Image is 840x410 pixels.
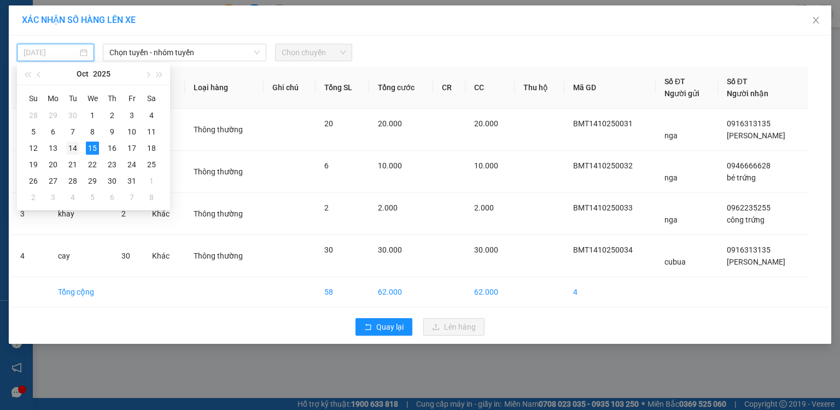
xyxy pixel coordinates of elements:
td: 2025-09-29 [43,107,63,124]
div: 27 [46,174,60,188]
button: Close [801,5,831,36]
div: 26 [27,174,40,188]
td: 2025-10-17 [122,140,142,156]
td: 2025-10-29 [83,173,102,189]
td: 2025-10-22 [83,156,102,173]
div: 28 [27,109,40,122]
span: Chọn chuyến [282,44,346,61]
span: 6 [324,161,329,170]
div: 18 [145,142,158,155]
span: 30.000 [474,245,498,254]
span: BMT1410250033 [573,203,633,212]
th: We [83,90,102,107]
span: BMT1410250032 [573,161,633,170]
div: 22 [86,158,99,171]
span: công trứng [727,215,765,224]
span: 30.000 [378,245,402,254]
div: 4 [66,191,79,204]
td: 2025-10-23 [102,156,122,173]
td: 2025-10-26 [24,173,43,189]
div: 16 [106,142,119,155]
th: Tu [63,90,83,107]
div: 2 [106,109,119,122]
div: 3 [46,191,60,204]
div: 30 [66,109,79,122]
span: 20 [324,119,333,128]
td: 2025-10-19 [24,156,43,173]
span: Số ĐT [664,77,685,86]
td: 2025-10-03 [122,107,142,124]
span: cubua [664,257,686,266]
td: 2025-10-13 [43,140,63,156]
div: 8 [86,125,99,138]
th: Fr [122,90,142,107]
div: 1 [145,174,158,188]
span: down [254,49,260,56]
div: 1 [86,109,99,122]
span: 20.000 [378,119,402,128]
td: 2025-10-31 [122,173,142,189]
span: 20.000 [474,119,498,128]
span: Người gửi [664,89,699,98]
td: 2025-10-20 [43,156,63,173]
span: 2.000 [378,203,398,212]
td: 2025-11-01 [142,173,161,189]
div: 5 [27,125,40,138]
div: 12 [27,142,40,155]
div: 2 [27,191,40,204]
span: nga [664,131,678,140]
td: 2025-10-08 [83,124,102,140]
td: 2025-10-16 [102,140,122,156]
td: Khác [143,235,185,277]
div: 6 [46,125,60,138]
span: 0916313135 [727,119,771,128]
td: Khác [143,193,185,235]
td: 58 [316,277,369,307]
td: 2025-10-07 [63,124,83,140]
div: 5 [86,191,99,204]
span: Người nhận [727,89,768,98]
div: 23 [106,158,119,171]
div: 29 [46,109,60,122]
td: 2025-10-01 [83,107,102,124]
td: 2025-09-30 [63,107,83,124]
div: 7 [125,191,138,204]
td: cay [49,235,113,277]
td: 2025-11-06 [102,189,122,206]
td: 4 [11,235,49,277]
th: STT [11,67,49,109]
div: 14 [66,142,79,155]
div: 17 [125,142,138,155]
td: 2025-11-07 [122,189,142,206]
span: bé trứng [727,173,756,182]
div: 24 [125,158,138,171]
td: 2025-10-21 [63,156,83,173]
span: 0946666628 [727,161,771,170]
td: 2025-11-03 [43,189,63,206]
div: 10 [125,125,138,138]
td: 2025-10-06 [43,124,63,140]
div: 7 [66,125,79,138]
td: 2025-10-14 [63,140,83,156]
td: 2025-10-27 [43,173,63,189]
span: 2 [324,203,329,212]
span: 10.000 [474,161,498,170]
td: 2025-11-02 [24,189,43,206]
td: 2025-10-02 [102,107,122,124]
div: 6 [106,191,119,204]
td: Thông thường [185,193,264,235]
div: 4 [145,109,158,122]
th: Mã GD [564,67,656,109]
td: 2025-10-25 [142,156,161,173]
span: 0916313135 [727,245,771,254]
span: 30 [324,245,333,254]
span: [PERSON_NAME] [727,257,785,266]
td: Thông thường [185,109,264,151]
th: Loại hàng [185,67,264,109]
td: 2025-10-30 [102,173,122,189]
th: Th [102,90,122,107]
span: BMT1410250031 [573,119,633,128]
td: khay [49,193,113,235]
td: 62.000 [465,277,515,307]
div: 20 [46,158,60,171]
